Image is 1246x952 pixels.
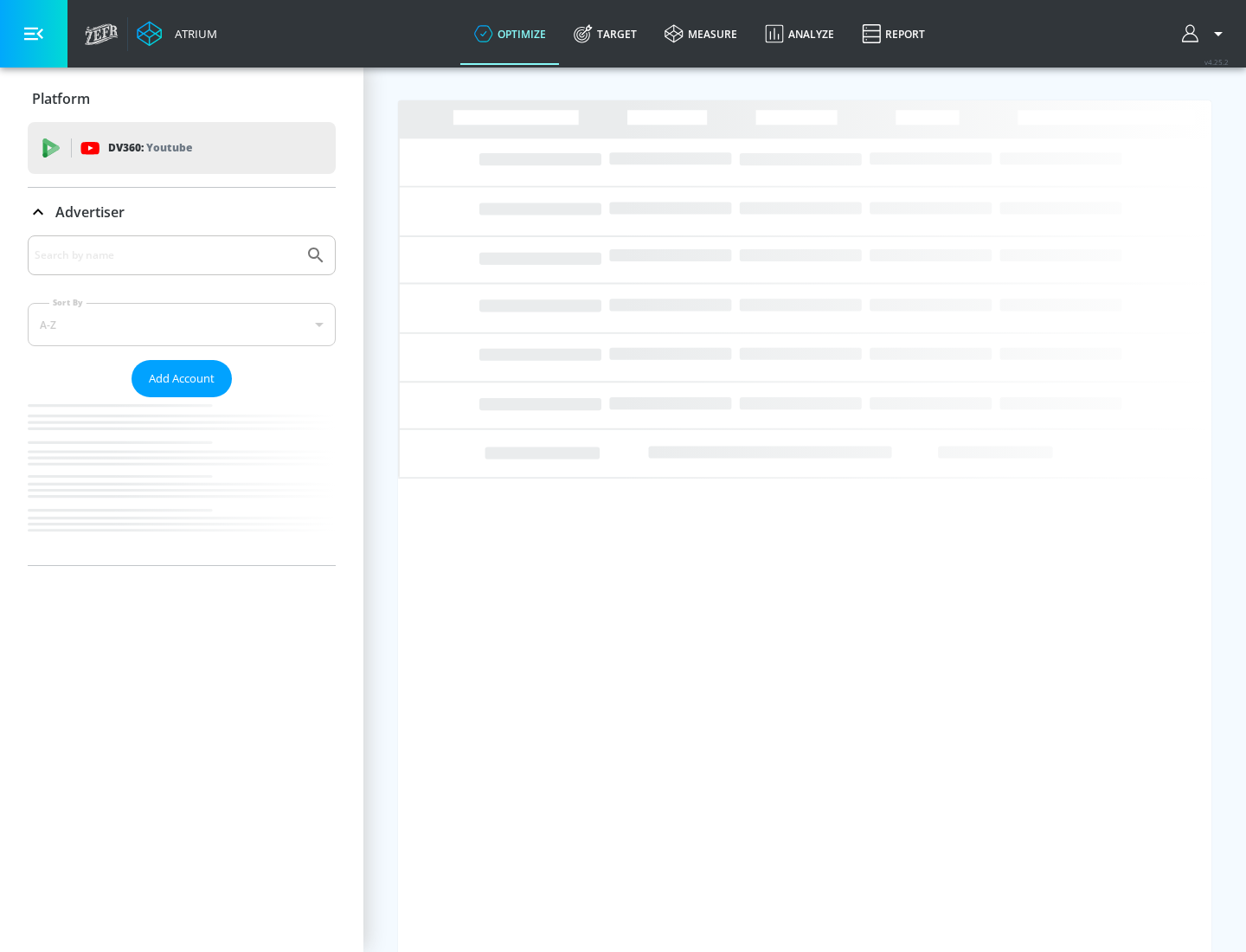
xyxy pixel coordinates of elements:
[28,235,336,565] div: Advertiser
[35,244,297,267] input: Search by name
[32,89,90,108] p: Platform
[28,397,336,565] nav: list of Advertiser
[28,122,336,174] div: DV360: Youtube
[137,21,217,47] a: Atrium
[751,3,848,65] a: Analyze
[146,138,192,157] p: Youtube
[108,138,192,158] p: DV360:
[132,360,232,397] button: Add Account
[49,297,87,308] label: Sort By
[460,3,560,65] a: optimize
[651,3,751,65] a: measure
[55,203,125,222] p: Advertiser
[28,188,336,236] div: Advertiser
[168,26,217,42] div: Atrium
[1204,57,1229,67] span: v 4.25.2
[848,3,939,65] a: Report
[28,74,336,123] div: Platform
[560,3,651,65] a: Target
[28,303,336,346] div: A-Z
[149,369,215,389] span: Add Account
